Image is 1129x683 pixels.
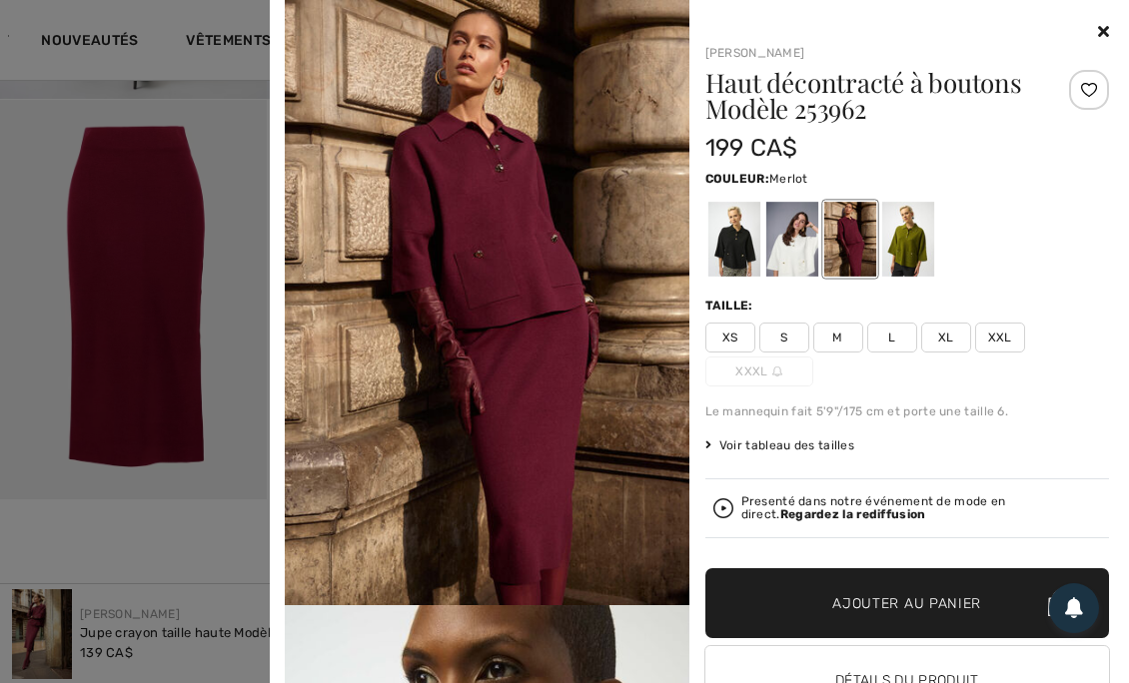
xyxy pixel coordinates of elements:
[705,402,1110,420] div: Le mannequin fait 5'9"/175 cm et porte une taille 6.
[705,46,805,60] a: [PERSON_NAME]
[741,495,1102,521] div: Presenté dans notre événement de mode en direct.
[823,202,875,277] div: Merlot
[832,593,981,614] span: Ajouter au panier
[780,507,926,521] strong: Regardez la rediffusion
[707,202,759,277] div: Noir
[44,14,85,32] span: Chat
[705,70,1042,122] h1: Haut décontracté à boutons Modèle 253962
[759,323,809,352] span: S
[705,134,798,162] span: 199 CA$
[867,323,917,352] span: L
[1048,591,1070,617] img: Bag.svg
[813,323,863,352] span: M
[705,568,1110,638] button: Ajouter au panier
[705,172,769,186] span: Couleur:
[705,323,755,352] span: XS
[921,323,971,352] span: XL
[975,323,1025,352] span: XXL
[713,498,733,518] img: Regardez la rediffusion
[881,202,933,277] div: Artichoke
[705,436,855,454] span: Voir tableau des tailles
[769,172,808,186] span: Merlot
[772,366,782,376] img: ring-m.svg
[705,297,757,315] div: Taille:
[765,202,817,277] div: Blanc d'hiver
[705,356,813,386] span: XXXL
